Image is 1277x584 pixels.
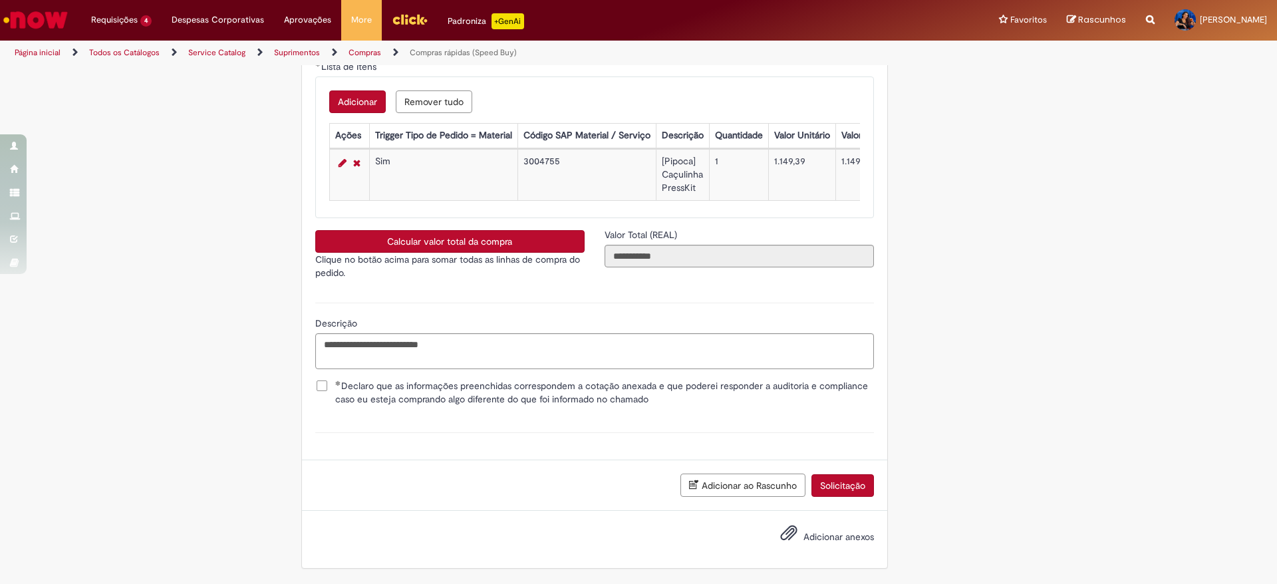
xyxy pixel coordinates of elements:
[680,474,805,497] button: Adicionar ao Rascunho
[605,229,680,241] span: Somente leitura - Valor Total (REAL)
[709,124,768,148] th: Quantidade
[321,61,379,73] span: Lista de Itens
[329,124,369,148] th: Ações
[315,333,874,369] textarea: Descrição
[188,47,245,58] a: Service Catalog
[396,90,472,113] button: Remove all rows for Lista de Itens
[605,228,680,241] label: Somente leitura - Valor Total (REAL)
[768,124,835,148] th: Valor Unitário
[777,521,801,551] button: Adicionar anexos
[274,47,320,58] a: Suprimentos
[605,245,874,267] input: Valor Total (REAL)
[835,150,921,201] td: 1.149,39
[768,150,835,201] td: 1.149,39
[811,474,874,497] button: Solicitação
[517,124,656,148] th: Código SAP Material / Serviço
[89,47,160,58] a: Todos os Catálogos
[335,379,874,406] span: Declaro que as informações preenchidas correspondem a cotação anexada e que poderei responder a a...
[335,380,341,386] span: Obrigatório Preenchido
[91,13,138,27] span: Requisições
[517,150,656,201] td: 3004755
[349,47,381,58] a: Compras
[410,47,517,58] a: Compras rápidas (Speed Buy)
[350,155,364,171] a: Remover linha 1
[335,155,350,171] a: Editar Linha 1
[10,41,841,65] ul: Trilhas de página
[15,47,61,58] a: Página inicial
[656,124,709,148] th: Descrição
[369,124,517,148] th: Trigger Tipo de Pedido = Material
[1,7,70,33] img: ServiceNow
[315,317,360,329] span: Descrição
[1200,14,1267,25] span: [PERSON_NAME]
[329,90,386,113] button: Add a row for Lista de Itens
[315,230,585,253] button: Calcular valor total da compra
[835,124,921,148] th: Valor Total Moeda
[709,150,768,201] td: 1
[369,150,517,201] td: Sim
[656,150,709,201] td: [Pipoca] Caçulinha PressKit
[315,253,585,279] p: Clique no botão acima para somar todas as linhas de compra do pedido.
[803,531,874,543] span: Adicionar anexos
